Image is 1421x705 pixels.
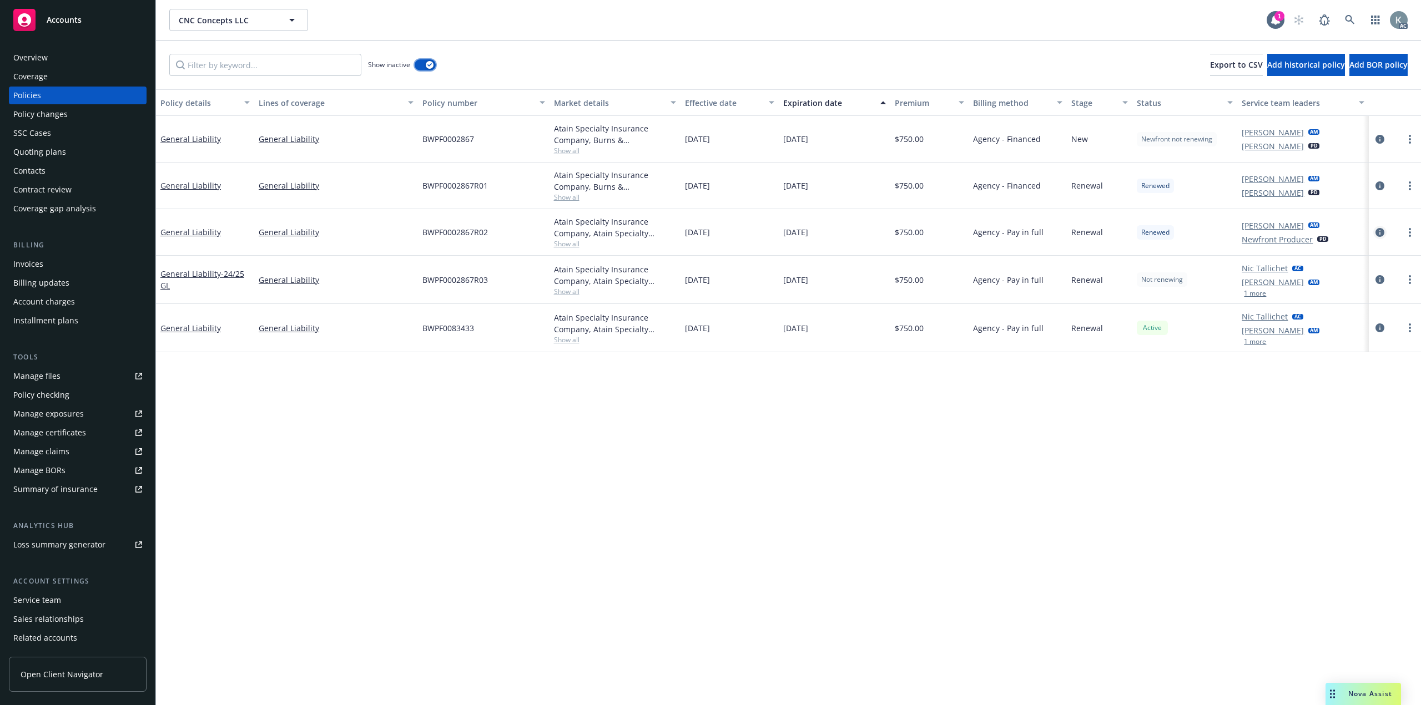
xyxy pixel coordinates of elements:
[1141,275,1183,285] span: Not renewing
[13,200,96,217] div: Coverage gap analysis
[9,461,147,479] a: Manage BORs
[554,239,676,248] span: Show all
[895,97,953,109] div: Premium
[9,274,147,292] a: Billing updates
[1373,321,1387,334] a: circleInformation
[554,216,676,239] div: Atain Specialty Insurance Company, Atain Specialty Insurance Company, Burns & [PERSON_NAME]
[685,97,762,109] div: Effective date
[13,162,46,180] div: Contacts
[783,133,808,145] span: [DATE]
[9,255,147,273] a: Invoices
[1326,683,1339,705] div: Drag to move
[9,536,147,554] a: Loss summary generator
[13,443,69,460] div: Manage claims
[1242,234,1313,245] a: Newfront Producer
[554,312,676,335] div: Atain Specialty Insurance Company, Atain Specialty Insurance Company, Burns & [PERSON_NAME]
[1071,226,1103,238] span: Renewal
[895,274,924,286] span: $750.00
[1237,89,1368,116] button: Service team leaders
[969,89,1067,116] button: Billing method
[1349,59,1408,70] span: Add BOR policy
[973,226,1044,238] span: Agency - Pay in full
[9,87,147,104] a: Policies
[685,322,710,334] span: [DATE]
[1267,59,1345,70] span: Add historical policy
[422,133,474,145] span: BWPF0002867
[9,162,147,180] a: Contacts
[13,386,69,404] div: Policy checking
[13,367,61,385] div: Manage files
[1373,226,1387,239] a: circleInformation
[9,405,147,423] a: Manage exposures
[169,9,308,31] button: CNC Concepts LLC
[422,322,474,334] span: BWPF0083433
[13,536,105,554] div: Loss summary generator
[1071,274,1103,286] span: Renewal
[1244,338,1266,345] button: 1 more
[9,68,147,85] a: Coverage
[13,480,98,498] div: Summary of insurance
[554,97,664,109] div: Market details
[783,274,808,286] span: [DATE]
[1242,187,1304,199] a: [PERSON_NAME]
[1326,683,1401,705] button: Nova Assist
[554,123,676,146] div: Atain Specialty Insurance Company, Burns & [PERSON_NAME]
[9,181,147,199] a: Contract review
[685,226,710,238] span: [DATE]
[1403,179,1417,192] a: more
[47,16,82,24] span: Accounts
[259,226,414,238] a: General Liability
[973,274,1044,286] span: Agency - Pay in full
[254,89,418,116] button: Lines of coverage
[13,312,78,329] div: Installment plans
[13,181,72,199] div: Contract review
[9,424,147,442] a: Manage certificates
[21,668,103,680] span: Open Client Navigator
[783,226,808,238] span: [DATE]
[13,424,86,442] div: Manage certificates
[1141,323,1163,333] span: Active
[259,274,414,286] a: General Liability
[9,480,147,498] a: Summary of insurance
[9,124,147,142] a: SSC Cases
[1339,9,1361,31] a: Search
[9,386,147,404] a: Policy checking
[160,268,244,291] span: - 24/25 GL
[160,180,221,191] a: General Liability
[169,54,361,76] input: Filter by keyword...
[13,293,75,311] div: Account charges
[1071,133,1088,145] span: New
[422,180,488,191] span: BWPF0002867R01
[1373,133,1387,146] a: circleInformation
[783,180,808,191] span: [DATE]
[554,263,676,287] div: Atain Specialty Insurance Company, Atain Specialty Insurance Company, Burns & [PERSON_NAME]
[1242,97,1352,109] div: Service team leaders
[1242,173,1304,185] a: [PERSON_NAME]
[13,49,48,67] div: Overview
[1242,311,1288,322] a: Nic Tallichet
[13,68,48,85] div: Coverage
[9,352,147,363] div: Tools
[550,89,681,116] button: Market details
[1067,89,1132,116] button: Stage
[13,255,43,273] div: Invoices
[890,89,969,116] button: Premium
[1141,181,1170,191] span: Renewed
[783,322,808,334] span: [DATE]
[9,520,147,531] div: Analytics hub
[9,610,147,628] a: Sales relationships
[1132,89,1237,116] button: Status
[9,240,147,251] div: Billing
[418,89,549,116] button: Policy number
[1348,689,1392,698] span: Nova Assist
[895,133,924,145] span: $750.00
[13,610,84,628] div: Sales relationships
[554,287,676,296] span: Show all
[973,97,1050,109] div: Billing method
[895,322,924,334] span: $750.00
[160,268,244,291] a: General Liability
[13,87,41,104] div: Policies
[1242,324,1304,336] a: [PERSON_NAME]
[1364,9,1387,31] a: Switch app
[685,180,710,191] span: [DATE]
